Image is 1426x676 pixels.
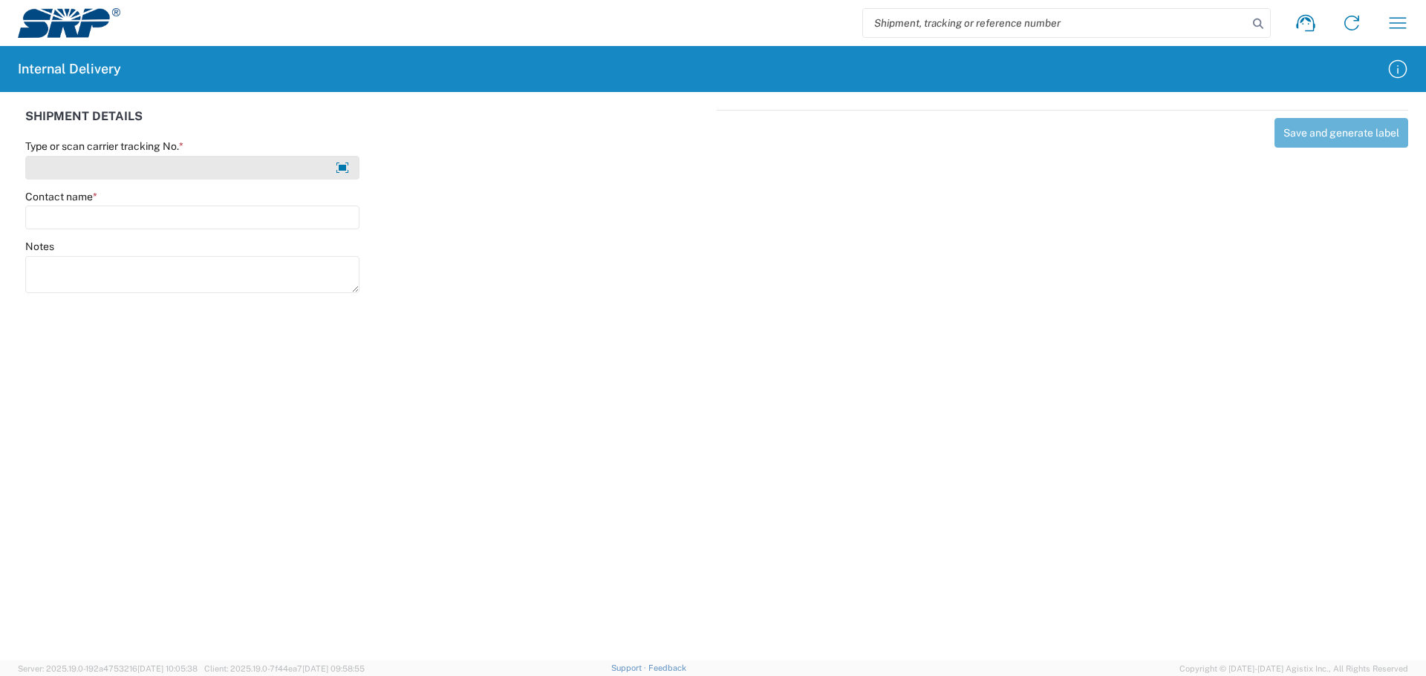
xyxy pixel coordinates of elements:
img: srp [18,8,120,38]
label: Contact name [25,190,97,203]
span: [DATE] 09:58:55 [302,664,365,673]
a: Support [611,663,648,672]
a: Feedback [648,663,686,672]
span: Copyright © [DATE]-[DATE] Agistix Inc., All Rights Reserved [1179,662,1408,675]
div: SHIPMENT DETAILS [25,110,709,140]
span: Server: 2025.19.0-192a4753216 [18,664,198,673]
h2: Internal Delivery [18,60,121,78]
label: Type or scan carrier tracking No. [25,140,183,153]
span: Client: 2025.19.0-7f44ea7 [204,664,365,673]
span: [DATE] 10:05:38 [137,664,198,673]
input: Shipment, tracking or reference number [863,9,1248,37]
label: Notes [25,240,54,253]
